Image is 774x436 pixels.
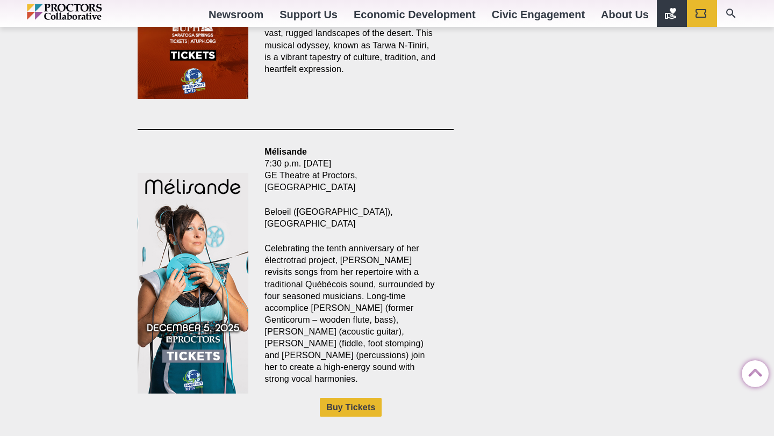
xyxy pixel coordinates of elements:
a: Buy Tickets [320,398,382,417]
p: Celebrating the tenth anniversary of her électrotrad project, [PERSON_NAME] revisits songs from h... [264,243,437,385]
strong: Mélisande [264,147,307,156]
img: Proctors logo [27,4,148,20]
p: 7:30 p.m. [DATE] GE Theatre at Proctors, [GEOGRAPHIC_DATA] [264,146,437,193]
a: Back to Top [742,361,763,382]
p: Beloeil ([GEOGRAPHIC_DATA]), [GEOGRAPHIC_DATA] [264,206,437,230]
